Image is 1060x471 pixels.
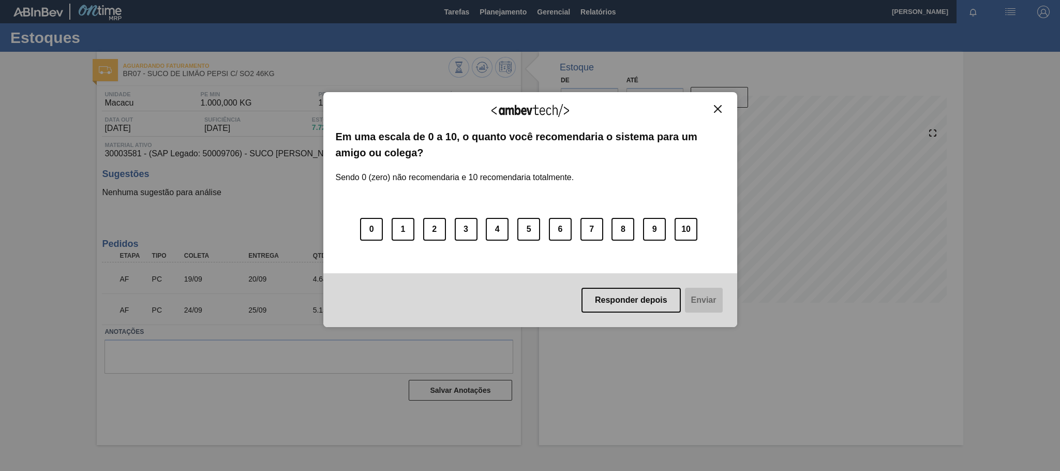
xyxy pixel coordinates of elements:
[392,218,414,241] button: 1
[581,288,681,313] button: Responder depois
[486,218,509,241] button: 4
[517,218,540,241] button: 5
[549,218,572,241] button: 6
[423,218,446,241] button: 2
[336,160,574,182] label: Sendo 0 (zero) não recomendaria e 10 recomendaria totalmente.
[711,105,725,113] button: Close
[675,218,697,241] button: 10
[714,105,722,113] img: Close
[360,218,383,241] button: 0
[491,104,569,117] img: Logo Ambevtech
[580,218,603,241] button: 7
[336,129,725,160] label: Em uma escala de 0 a 10, o quanto você recomendaria o sistema para um amigo ou colega?
[643,218,666,241] button: 9
[611,218,634,241] button: 8
[455,218,477,241] button: 3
